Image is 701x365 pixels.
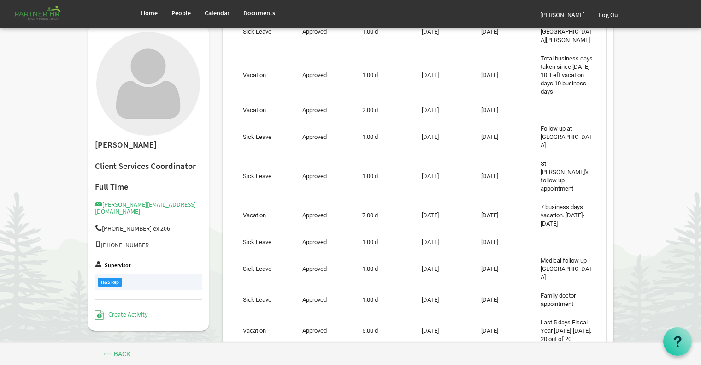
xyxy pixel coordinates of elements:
td: 1.00 d is template cell column header Hours [359,16,418,48]
td: 3/21/2025 column header End [477,102,537,118]
td: Last 5 days Fiscal Year 2023-2024. 20 out of 20 column header Note [537,315,596,347]
td: 9/16/2024 column header Start [418,288,477,312]
a: Create Activity [95,310,148,318]
td: 1.00 d is template cell column header Hours [359,121,418,153]
td: Vacation column header Request [239,315,299,347]
td: 1.00 d is template cell column header Hours [359,51,418,100]
td: Sick Leave column header Request [239,234,299,250]
td: Sick Leave column header Request [239,288,299,312]
td: Sick Leave column header Request [239,253,299,285]
td: 1/15/2025 column header Start [418,156,477,197]
span: Calendar [205,9,230,17]
td: 3/24/2025 column header End [477,51,537,100]
td: Sick Leave column header Request [239,156,299,197]
td: Total business days taken since September 1, 2024 - 10. Left vacation days 10 business days colum... [537,51,596,100]
td: St Michael's follow up appointment column header Note [537,156,596,197]
td: Approved column header Status [299,102,358,118]
td: Approved column header Status [299,315,358,347]
td: 3/27/2025 column header Start [418,16,477,48]
td: Sick Leave column header Request [239,121,299,153]
td: Vacation column header Request [239,199,299,232]
td: column header Note [537,234,596,250]
h5: [PHONE_NUMBER] ex 206 [95,225,202,232]
h4: Full Time [95,182,202,191]
td: 3/27/2025 column header End [477,16,537,48]
span: Home [141,9,158,17]
img: User with no profile picture [96,32,200,136]
td: Vacation column header Request [239,51,299,100]
td: Sick Leave column header Request [239,16,299,48]
td: Follow up at St Michael's hospital column header Note [537,121,596,153]
td: 1/15/2025 column header End [477,156,537,197]
h2: [PERSON_NAME] [95,140,202,150]
td: Approved column header Status [299,16,358,48]
td: Approved column header Status [299,51,358,100]
span: Documents [243,9,275,17]
td: 3/20/2025 column header Start [418,102,477,118]
td: Ultrasound at St Michael Hospital column header Note [537,16,596,48]
td: Vacation column header Request [239,102,299,118]
td: Approved column header Status [299,253,358,285]
div: H&S Rep [98,278,122,287]
td: 11/27/2024 column header End [477,253,537,285]
td: 1.00 d is template cell column header Hours [359,156,418,197]
td: 1.00 d is template cell column header Hours [359,288,418,312]
td: 8/26/2024 column header Start [418,315,477,347]
td: 9/16/2024 column header End [477,288,537,312]
td: 2.00 d is template cell column header Hours [359,102,418,118]
td: 3/19/2025 column header End [477,121,537,153]
td: 1/2/2025 column header Start [418,199,477,232]
span: People [171,9,191,17]
a: [PERSON_NAME][EMAIL_ADDRESS][DOMAIN_NAME] [95,200,196,215]
label: Supervisor [105,263,130,269]
td: 7.00 d is template cell column header Hours [359,199,418,232]
h5: [PHONE_NUMBER] [95,241,202,249]
td: 12/4/2024 column header End [477,234,537,250]
td: column header Note [537,102,596,118]
td: Approved column header Status [299,234,358,250]
td: 1.00 d is template cell column header Hours [359,234,418,250]
td: Approved column header Status [299,156,358,197]
td: 1.00 d is template cell column header Hours [359,253,418,285]
img: Create Activity [95,310,104,320]
h2: Client Services Coordinator [95,162,202,171]
td: Family doctor appointment column header Note [537,288,596,312]
td: 12/4/2024 column header Start [418,234,477,250]
td: Approved column header Status [299,121,358,153]
a: Log Out [592,2,627,28]
td: Medical follow up St Michel Hospital column header Note [537,253,596,285]
td: Approved column header Status [299,199,358,232]
td: 11/27/2024 column header Start [418,253,477,285]
td: 3/24/2025 column header Start [418,51,477,100]
td: 5.00 d is template cell column header Hours [359,315,418,347]
td: 1/10/2025 column header End [477,199,537,232]
td: 8/30/2024 column header End [477,315,537,347]
td: 3/19/2025 column header Start [418,121,477,153]
a: [PERSON_NAME] [533,2,592,28]
td: 7 business days vacation. 2024-2025 column header Note [537,199,596,232]
td: Approved column header Status [299,288,358,312]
